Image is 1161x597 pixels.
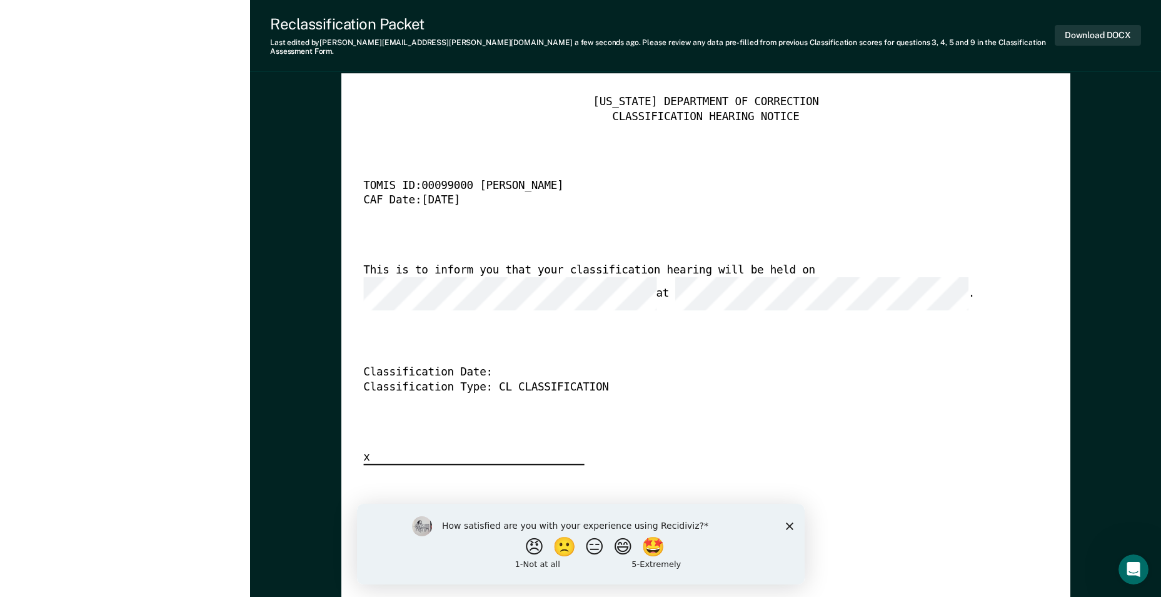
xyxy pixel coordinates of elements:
div: CAF Date: [DATE] [363,194,1014,208]
div: This is to inform you that your classification hearing will be held on at . [363,263,1014,311]
div: Classification Date: [363,366,1014,380]
div: x [363,451,584,466]
div: Classification Type: CL CLASSIFICATION [363,380,1014,395]
div: Reclassification Packet [270,15,1055,33]
div: Last edited by [PERSON_NAME][EMAIL_ADDRESS][PERSON_NAME][DOMAIN_NAME] . Please review any data pr... [270,38,1055,56]
button: Download DOCX [1055,25,1141,46]
div: CLASSIFICATION HEARING NOTICE [363,110,1048,125]
iframe: Intercom live chat [1118,554,1148,584]
div: [US_STATE] DEPARTMENT OF CORRECTION [363,96,1048,110]
span: a few seconds ago [575,38,639,47]
div: TOMIS ID: 00099000 [PERSON_NAME] [363,180,1014,194]
iframe: Survey by Kim from Recidiviz [357,504,805,584]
